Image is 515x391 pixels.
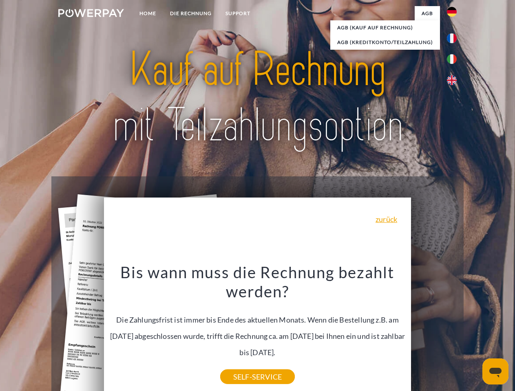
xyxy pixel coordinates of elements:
[109,262,407,377] div: Die Zahlungsfrist ist immer bis Ende des aktuellen Monats. Wenn die Bestellung z.B. am [DATE] abg...
[58,9,124,17] img: logo-powerpay-white.svg
[447,33,457,43] img: fr
[376,215,397,223] a: zurück
[447,7,457,17] img: de
[447,54,457,64] img: it
[109,262,407,301] h3: Bis wann muss die Rechnung bezahlt werden?
[219,6,257,21] a: SUPPORT
[330,20,440,35] a: AGB (Kauf auf Rechnung)
[482,358,508,384] iframe: Schaltfläche zum Öffnen des Messaging-Fensters
[220,369,295,384] a: SELF-SERVICE
[330,35,440,50] a: AGB (Kreditkonto/Teilzahlung)
[415,6,440,21] a: agb
[447,75,457,85] img: en
[163,6,219,21] a: DIE RECHNUNG
[133,6,163,21] a: Home
[78,39,437,156] img: title-powerpay_de.svg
